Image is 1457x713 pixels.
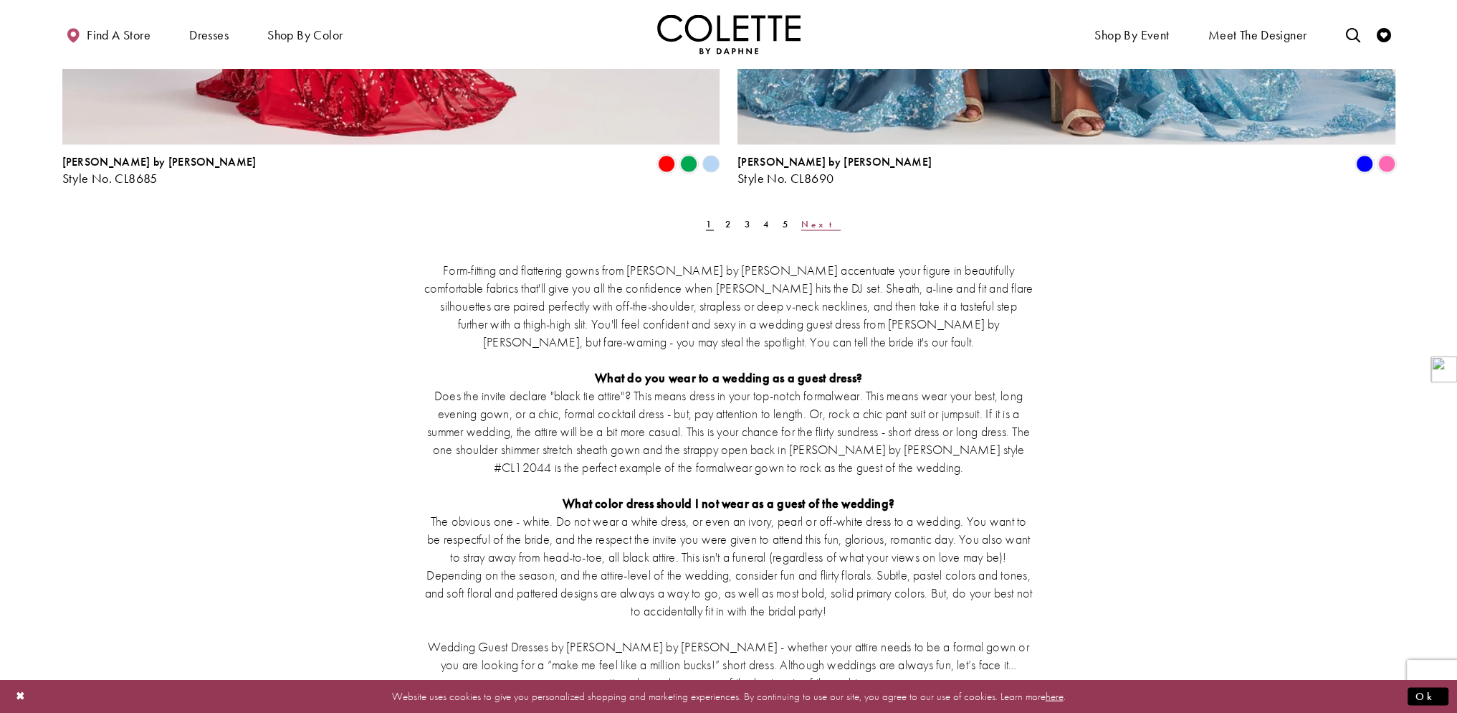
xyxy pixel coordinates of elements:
[424,261,1033,351] p: Form-fitting and flattering gowns from [PERSON_NAME] by [PERSON_NAME] accentuate your figure in b...
[706,218,713,230] span: 1
[1208,28,1307,42] span: Meet the designer
[87,28,151,42] span: Find a store
[737,170,833,186] span: Style No. CL8690
[783,218,790,230] span: 5
[1408,687,1448,705] button: Submit Dialog
[103,686,1354,706] p: Website uses cookies to give you personalized shopping and marketing experiences. By continuing t...
[267,28,343,42] span: Shop by color
[759,214,775,235] a: Page 4
[1378,156,1395,173] i: Pink
[1091,14,1172,54] span: Shop By Event
[189,28,229,42] span: Dresses
[657,14,801,54] a: Visit Home Page
[702,214,717,235] span: Current Page
[1356,156,1373,173] i: Blue
[1205,14,1311,54] a: Meet the designer
[595,369,862,386] strong: What do you wear to a wedding as a guest dress?
[744,218,751,230] span: 3
[737,154,932,169] span: [PERSON_NAME] by [PERSON_NAME]
[1046,689,1064,703] a: here
[424,638,1033,691] p: Wedding Guest Dresses by [PERSON_NAME] by [PERSON_NAME] - whether your attire needs to be a forma...
[763,218,770,230] span: 4
[801,218,841,230] span: Next
[1342,14,1363,54] a: Toggle search
[186,14,232,54] span: Dresses
[62,154,257,169] span: [PERSON_NAME] by [PERSON_NAME]
[737,156,932,186] div: Colette by Daphne Style No. CL8690
[725,218,732,230] span: 2
[62,14,154,54] a: Find a store
[1094,28,1169,42] span: Shop By Event
[424,387,1033,476] p: Does the invite declare "black tie attire"? This means dress in your top-notch formalwear. This m...
[797,214,845,235] a: Next Page
[62,156,257,186] div: Colette by Daphne Style No. CL8685
[563,495,894,511] strong: What color dress should I not wear as a guest of the wedding?
[658,156,675,173] i: Red
[1373,14,1395,54] a: Check Wishlist
[702,156,720,173] i: Periwinkle
[740,214,755,235] a: Page 3
[778,214,794,235] a: Page 5
[680,156,697,173] i: Emerald
[721,214,737,235] a: Page 2
[62,170,158,186] span: Style No. CL8685
[9,684,33,709] button: Close Dialog
[657,14,801,54] img: Colette by Daphne
[1431,356,1457,382] img: toggle-logo.svg
[264,14,346,54] span: Shop by color
[424,512,1033,620] p: The obvious one - white. Do not wear a white dress, or even an ivory, pearl or off-white dress to...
